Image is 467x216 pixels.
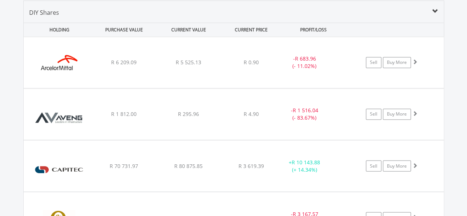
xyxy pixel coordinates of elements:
[292,158,320,165] span: R 10 143.88
[282,23,345,37] div: PROFIT/LOSS
[27,46,91,86] img: EQU.ZA.ACL.png
[244,59,259,66] span: R 0.90
[295,55,316,62] span: R 683.96
[244,110,259,117] span: R 4.90
[174,162,203,169] span: R 80 875.85
[277,107,333,121] div: - (- 83.67%)
[24,23,91,37] div: HOLDING
[277,55,333,70] div: - (- 11.02%)
[222,23,280,37] div: CURRENT PRICE
[111,59,137,66] span: R 6 209.09
[366,57,381,68] a: Sell
[27,150,91,189] img: EQU.ZA.CPI.png
[111,110,137,117] span: R 1 812.00
[277,158,333,173] div: + (+ 14.34%)
[366,160,381,171] a: Sell
[93,23,156,37] div: PURCHASE VALUE
[238,162,264,169] span: R 3 619.39
[366,109,381,120] a: Sell
[29,8,59,17] span: DIY Shares
[178,110,199,117] span: R 295.96
[157,23,220,37] div: CURRENT VALUE
[383,109,411,120] a: Buy More
[383,57,411,68] a: Buy More
[293,107,318,114] span: R 1 516.04
[383,160,411,171] a: Buy More
[27,98,91,138] img: EQU.ZA.AEG.png
[176,59,201,66] span: R 5 525.13
[110,162,138,169] span: R 70 731.97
